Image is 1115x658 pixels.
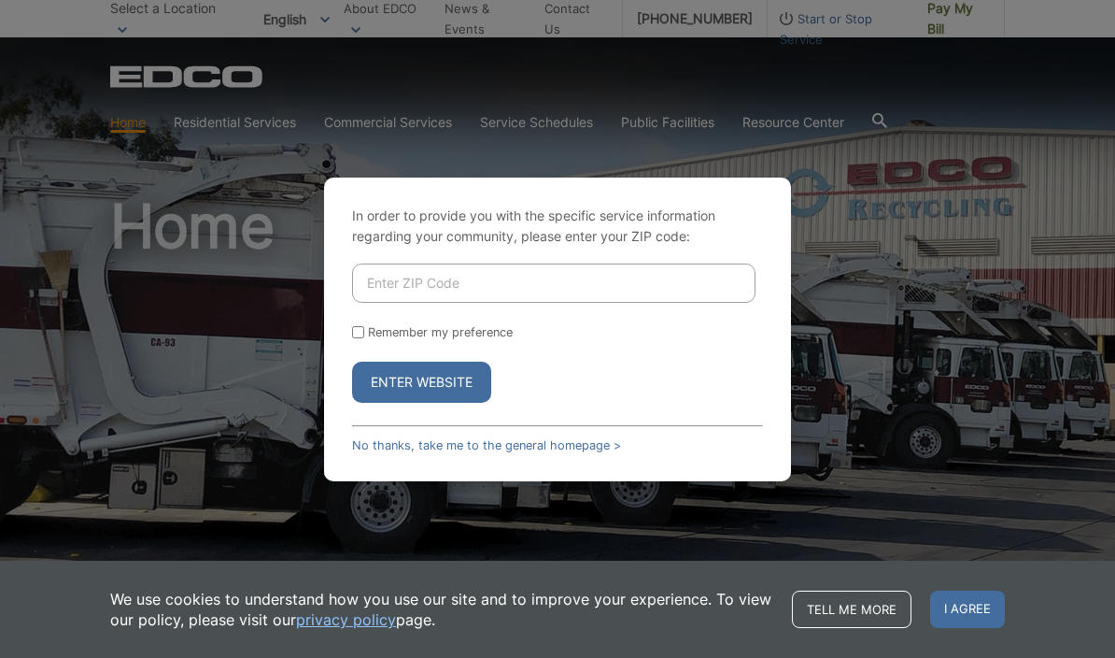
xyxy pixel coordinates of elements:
a: Tell me more [792,591,911,628]
button: Enter Website [352,362,491,403]
input: Enter ZIP Code [352,264,755,303]
a: No thanks, take me to the general homepage > [352,438,621,452]
p: In order to provide you with the specific service information regarding your community, please en... [352,206,763,247]
label: Remember my preference [368,325,513,339]
p: We use cookies to understand how you use our site and to improve your experience. To view our pol... [110,589,773,630]
a: privacy policy [296,609,396,630]
span: I agree [930,591,1005,628]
